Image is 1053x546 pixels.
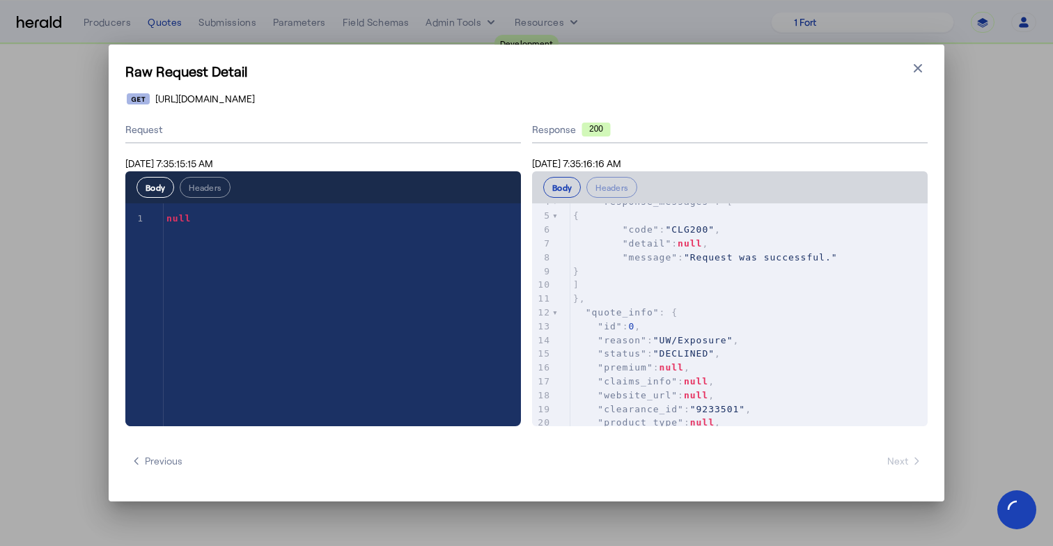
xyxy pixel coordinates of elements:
span: : , [573,224,721,235]
span: : , [573,417,721,428]
div: 19 [532,403,552,416]
button: Previous [125,448,188,474]
div: 11 [532,292,552,306]
span: null [684,390,708,400]
div: 1 [125,212,146,226]
span: null [678,238,702,249]
div: 15 [532,347,552,361]
span: "website_url" [598,390,678,400]
span: "quote_info" [586,307,660,318]
div: 5 [532,209,552,223]
span: : , [573,238,708,249]
span: : , [573,348,721,359]
div: 17 [532,375,552,389]
span: "DECLINED" [653,348,715,359]
span: "product_type" [598,417,684,428]
div: 14 [532,334,552,348]
span: : , [573,376,715,387]
div: 6 [532,223,552,237]
span: { [573,210,579,221]
span: : [573,252,838,263]
span: "9233501" [690,404,745,414]
span: "status" [598,348,647,359]
span: }, [573,293,586,304]
span: null [690,417,715,428]
button: Next [882,448,928,474]
span: "id" [598,321,622,331]
div: Request [125,117,521,143]
span: "detail" [623,238,672,249]
span: "clearance_id" [598,404,684,414]
span: null [166,213,191,224]
span: "reason" [598,335,647,345]
span: "Request was successful." [684,252,838,263]
span: "UW/Exposure" [653,335,733,345]
button: Body [136,177,174,198]
button: Headers [180,177,231,198]
span: "code" [623,224,660,235]
span: Previous [131,454,182,468]
span: ] [573,279,579,290]
div: 9 [532,265,552,279]
span: } [573,266,579,276]
button: Body [543,177,581,198]
span: : { [573,307,678,318]
span: [DATE] 7:35:16:16 AM [532,157,621,169]
div: 10 [532,278,552,292]
span: : , [573,404,751,414]
span: null [660,362,684,373]
span: : , [573,335,739,345]
span: "message" [623,252,678,263]
span: 0 [628,321,634,331]
span: [DATE] 7:35:15:15 AM [125,157,213,169]
span: : , [573,362,690,373]
span: "premium" [598,362,653,373]
span: "claims_info" [598,376,678,387]
span: Next [887,454,922,468]
span: : , [573,321,641,331]
div: Response [532,123,928,136]
div: 7 [532,237,552,251]
div: 8 [532,251,552,265]
div: 16 [532,361,552,375]
div: 18 [532,389,552,403]
span: [URL][DOMAIN_NAME] [155,92,255,106]
div: 13 [532,320,552,334]
span: null [684,376,708,387]
span: : , [573,390,715,400]
span: "CLG200" [665,224,715,235]
div: 12 [532,306,552,320]
div: 20 [532,416,552,430]
text: 200 [589,124,603,134]
button: Headers [586,177,637,198]
h1: Raw Request Detail [125,61,928,81]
